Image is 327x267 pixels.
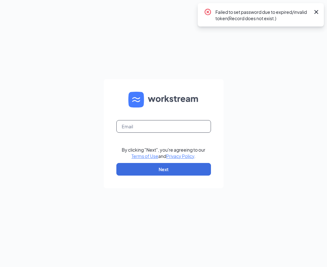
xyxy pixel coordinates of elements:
img: WS logo and Workstream text [128,92,199,107]
a: Terms of Use [131,153,158,159]
a: Privacy Policy [166,153,194,159]
input: Email [116,120,211,133]
div: Failed to set password due to expired/invalid token(Record does not exist.) [215,8,310,21]
svg: Cross [312,8,320,16]
div: By clicking "Next", you're agreeing to our and . [122,147,205,159]
button: Next [116,163,211,176]
svg: CrossCircle [204,8,212,16]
